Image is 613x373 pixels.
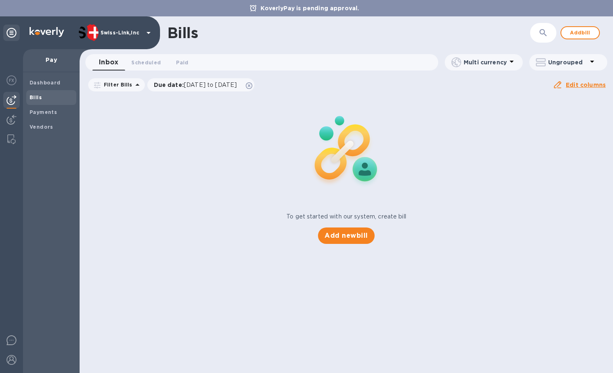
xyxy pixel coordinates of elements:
p: Swiss-Link,Inc [101,30,142,36]
u: Edit columns [566,82,606,88]
b: Bills [30,94,42,100]
b: Dashboard [30,80,61,86]
button: Addbill [560,26,600,39]
span: [DATE] to [DATE] [184,82,237,88]
img: Foreign exchange [7,75,16,85]
span: Paid [176,58,188,67]
b: Payments [30,109,57,115]
p: To get started with our system, create bill [286,212,406,221]
h1: Bills [167,24,198,41]
button: Add newbill [318,227,374,244]
p: Ungrouped [548,58,587,66]
p: Multi currency [464,58,507,66]
div: Unpin categories [3,25,20,41]
span: Add bill [568,28,592,38]
img: Logo [30,27,64,37]
div: Due date:[DATE] to [DATE] [147,78,255,91]
p: Due date : [154,81,241,89]
b: Vendors [30,124,53,130]
p: KoverlyPay is pending approval. [256,4,364,12]
p: Filter Bills [101,81,133,88]
span: Inbox [99,57,118,68]
span: Scheduled [131,58,161,67]
p: Pay [30,56,73,64]
span: Add new bill [325,231,368,241]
